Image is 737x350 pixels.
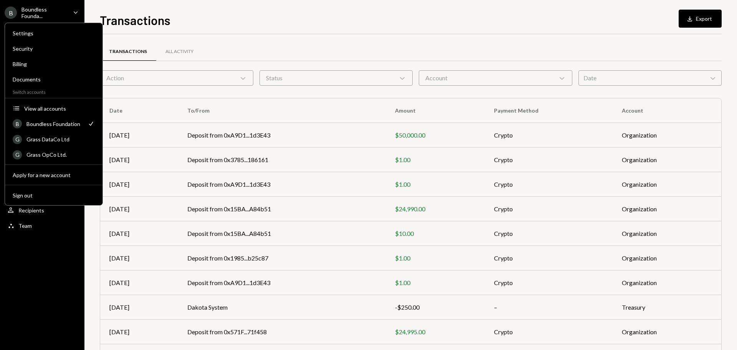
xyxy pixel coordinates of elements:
div: [DATE] [109,155,169,164]
div: Grass DataCo Ltd [26,136,95,143]
a: All Activity [156,42,203,61]
a: Team [5,219,80,232]
td: Deposit from 0xA9D1...1d3E43 [178,123,386,148]
th: Date [100,98,178,123]
div: $24,995.00 [395,327,476,337]
div: [DATE] [109,254,169,263]
div: [DATE] [109,180,169,189]
div: Settings [13,30,95,36]
th: To/From [178,98,386,123]
div: [DATE] [109,303,169,312]
th: Payment Method [485,98,613,123]
div: [DATE] [109,204,169,214]
td: Crypto [485,148,613,172]
div: $1.00 [395,180,476,189]
div: $24,990.00 [395,204,476,214]
div: $10.00 [395,229,476,238]
div: $1.00 [395,278,476,287]
div: Recipients [18,207,44,214]
div: Account [419,70,572,86]
td: Crypto [485,246,613,270]
a: Security [8,41,99,55]
td: Crypto [485,123,613,148]
td: Organization [613,246,721,270]
div: G [13,135,22,144]
div: [DATE] [109,131,169,140]
td: Crypto [485,172,613,197]
td: Dakota System [178,295,386,320]
td: Treasury [613,295,721,320]
button: View all accounts [8,102,99,116]
th: Amount [386,98,485,123]
td: Deposit from 0x15BA...A84b51 [178,197,386,221]
div: $1.00 [395,155,476,164]
div: Boundless Foundation [26,121,83,127]
button: Export [679,10,722,28]
td: Deposit from 0xA9D1...1d3E43 [178,270,386,295]
h1: Transactions [100,12,170,28]
td: Organization [613,221,721,246]
div: G [13,150,22,159]
div: Grass OpCo Ltd. [26,151,95,158]
a: GGrass DataCo Ltd [8,132,99,146]
div: Status [259,70,413,86]
td: Organization [613,320,721,344]
div: Team [18,222,32,229]
td: Organization [613,148,721,172]
div: [DATE] [109,229,169,238]
div: All Activity [165,48,193,55]
div: -$250.00 [395,303,476,312]
td: Organization [613,270,721,295]
div: Date [578,70,722,86]
td: Deposit from 0xA9D1...1d3E43 [178,172,386,197]
div: Sign out [13,192,95,199]
div: Switch accounts [5,88,102,95]
div: View all accounts [24,105,95,112]
div: Apply for a new account [13,172,95,178]
a: Documents [8,72,99,86]
div: Security [13,45,95,52]
div: Boundless Founda... [21,6,67,19]
td: Deposit from 0x1985...b25c87 [178,246,386,270]
td: Deposit from 0x15BA...A84b51 [178,221,386,246]
button: Apply for a new account [8,168,99,182]
a: GGrass OpCo Ltd. [8,148,99,161]
td: Organization [613,172,721,197]
td: Crypto [485,221,613,246]
div: $50,000.00 [395,131,476,140]
div: Action [100,70,253,86]
div: Billing [13,61,95,67]
a: Recipients [5,203,80,217]
td: Organization [613,123,721,148]
div: [DATE] [109,278,169,287]
div: [DATE] [109,327,169,337]
td: – [485,295,613,320]
a: Transactions [100,42,156,61]
td: Crypto [485,270,613,295]
div: B [5,7,17,19]
td: Deposit from 0x3785...186161 [178,148,386,172]
td: Organization [613,197,721,221]
button: Sign out [8,189,99,202]
div: B [13,119,22,128]
a: Billing [8,57,99,71]
div: $1.00 [395,254,476,263]
div: Documents [13,76,95,83]
td: Crypto [485,197,613,221]
a: Settings [8,26,99,40]
div: Transactions [109,48,147,55]
td: Deposit from 0x571F...71f458 [178,320,386,344]
th: Account [613,98,721,123]
td: Crypto [485,320,613,344]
